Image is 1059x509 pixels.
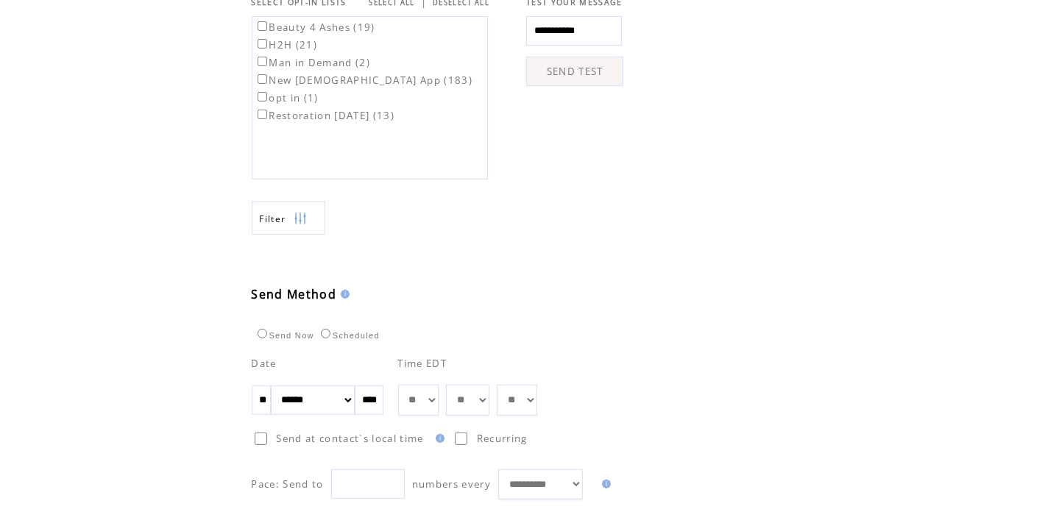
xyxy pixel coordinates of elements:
input: New [DEMOGRAPHIC_DATA] App (183) [258,74,267,84]
input: opt in (1) [258,92,267,102]
a: Filter [252,202,325,235]
span: Recurring [477,432,528,445]
label: Scheduled [317,331,380,340]
img: help.gif [336,290,350,299]
img: help.gif [431,434,445,443]
span: Time EDT [398,357,447,370]
label: Restoration [DATE] (13) [255,109,395,122]
label: Man in Demand (2) [255,56,371,69]
input: Restoration [DATE] (13) [258,110,267,119]
span: numbers every [412,477,491,491]
span: Pace: Send to [252,477,324,491]
img: filters.png [294,202,307,235]
label: H2H (21) [255,38,318,51]
input: H2H (21) [258,39,267,49]
label: Send Now [254,331,314,340]
input: Beauty 4 Ashes (19) [258,21,267,31]
label: Beauty 4 Ashes (19) [255,21,375,34]
span: Send at contact`s local time [277,432,424,445]
input: Send Now [258,329,267,338]
label: New [DEMOGRAPHIC_DATA] App (183) [255,74,473,87]
span: Date [252,357,277,370]
label: opt in (1) [255,91,319,104]
a: SEND TEST [526,57,623,86]
input: Scheduled [321,329,330,338]
input: Man in Demand (2) [258,57,267,66]
img: help.gif [598,480,611,488]
span: Show filters [260,213,286,225]
span: Send Method [252,286,337,302]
